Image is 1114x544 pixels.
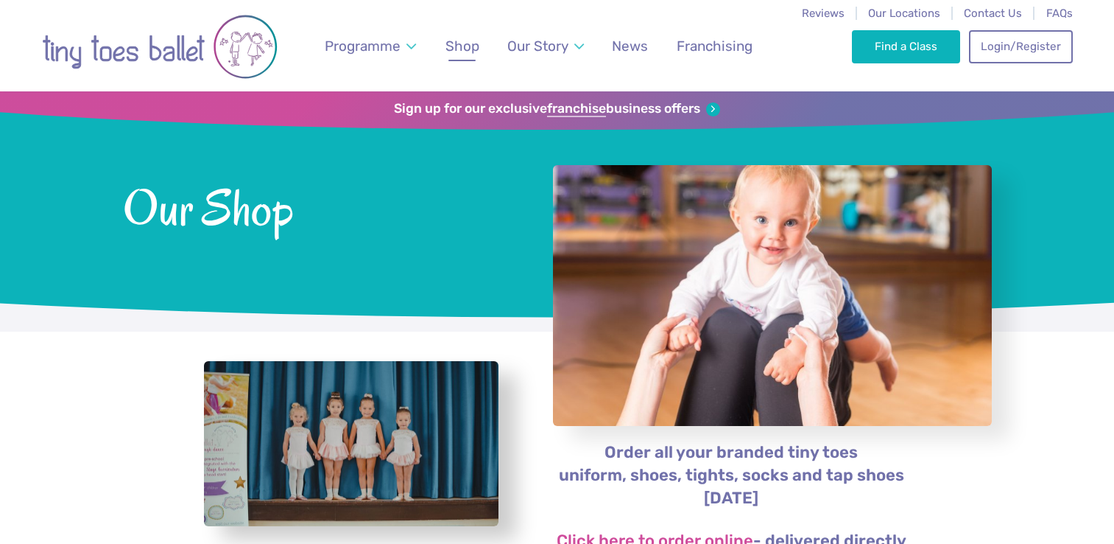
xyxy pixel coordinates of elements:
a: Programme [317,29,423,63]
a: Find a Class [852,30,960,63]
a: Sign up for our exclusivefranchisebusiness offers [394,101,720,117]
a: View full-size image [204,361,498,527]
a: Our Locations [868,7,940,20]
a: Our Story [500,29,591,63]
a: News [605,29,655,63]
img: tiny toes ballet [42,10,278,84]
a: Franchising [669,29,759,63]
span: News [612,38,648,55]
p: Order all your branded tiny toes uniform, shoes, tights, socks and tap shoes [DATE] [552,442,911,510]
a: Shop [438,29,486,63]
span: Our Story [507,38,568,55]
a: Login/Register [969,30,1072,63]
strong: franchise [547,101,606,117]
a: Contact Us [964,7,1022,20]
span: Franchising [677,38,752,55]
a: Reviews [802,7,845,20]
span: Programme [325,38,401,55]
a: FAQs [1046,7,1073,20]
span: Our Shop [123,176,514,236]
span: Shop [445,38,479,55]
